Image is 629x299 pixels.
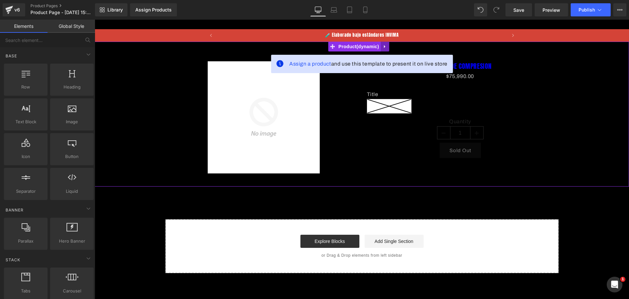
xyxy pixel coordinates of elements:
[109,10,124,22] button: Anuncio anterior
[352,52,379,62] span: $75,990.00
[579,7,595,12] span: Publish
[81,233,453,238] p: or Drag & Drop elements from left sidebar
[342,3,357,16] a: Tablet
[310,3,326,16] a: Desktop
[571,3,611,16] button: Publish
[124,10,411,22] div: Anuncio
[113,42,225,154] img: CAMISA DE COMPRESION
[52,84,92,90] span: Heading
[286,22,295,32] a: Expand / Collapse
[411,10,426,22] button: Anuncio siguiente
[114,10,421,22] slideshow-component: Barra de anuncios
[52,238,92,245] span: Hero Banner
[124,10,411,22] div: 1 de 4
[135,7,172,12] div: Assign Products
[535,3,568,16] a: Preview
[5,53,18,59] span: Base
[30,10,93,15] span: Product Page - [DATE] 15:38:17
[6,288,46,294] span: Tabs
[48,20,95,33] a: Global Style
[5,257,21,263] span: Stack
[52,118,92,125] span: Image
[107,7,123,13] span: Library
[3,3,25,16] a: v6
[30,3,106,9] a: Product Pages
[272,99,459,107] label: Quantity
[6,84,46,90] span: Row
[52,188,92,195] span: Liquid
[230,12,304,18] span: 🧪 Elaborado bajo estándares INVIMA
[52,153,92,160] span: Button
[6,153,46,160] span: Icon
[195,40,353,48] span: and use this template to present it on live store
[543,7,560,13] span: Preview
[206,215,265,228] a: Explore Blocks
[613,3,626,16] button: More
[620,277,625,282] span: 1
[5,207,24,213] span: Banner
[345,123,386,138] button: Sold Out
[474,3,487,16] button: Undo
[357,3,373,16] a: Mobile
[242,22,286,32] span: Product
[6,238,46,245] span: Parallax
[326,3,342,16] a: Laptop
[6,118,46,125] span: Text Block
[334,43,397,50] a: CAMISA DE COMPRESION
[13,6,21,14] div: v6
[95,3,127,16] a: New Library
[52,288,92,294] span: Carousel
[272,71,459,79] label: Title
[513,7,524,13] span: Save
[195,41,237,47] span: Assign a product
[6,188,46,195] span: Separator
[607,277,622,292] iframe: Intercom live chat
[270,215,329,228] a: Add Single Section
[490,3,503,16] button: Redo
